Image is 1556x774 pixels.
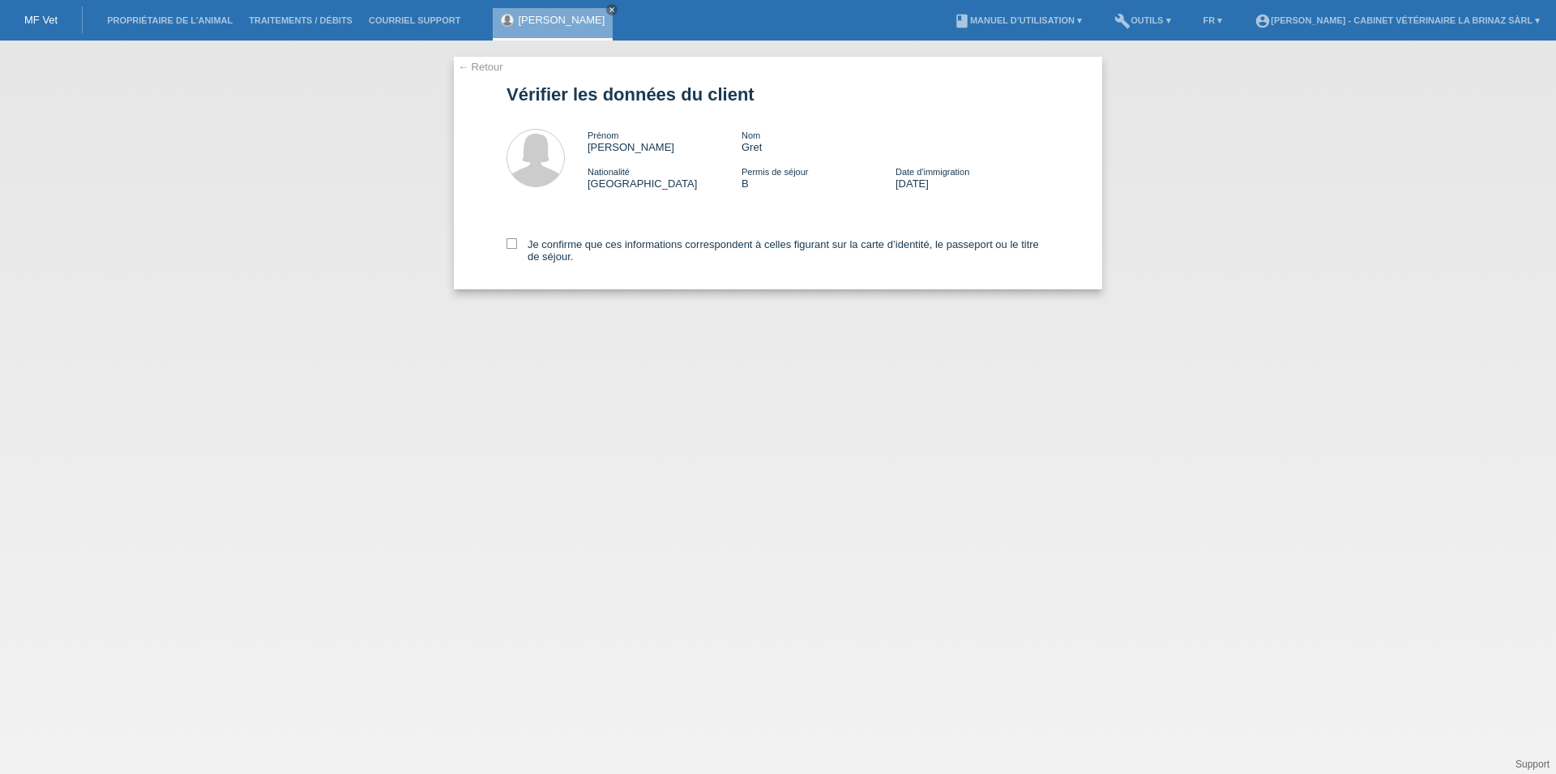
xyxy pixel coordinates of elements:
div: [GEOGRAPHIC_DATA] [588,165,742,190]
div: Gret [742,129,896,153]
a: Propriétaire de l’animal [99,15,241,25]
i: book [954,13,970,29]
i: close [608,6,616,14]
a: bookManuel d’utilisation ▾ [946,15,1090,25]
h1: Vérifier les données du client [507,84,1049,105]
span: Nom [742,130,760,140]
a: MF Vet [24,14,58,26]
span: Prénom [588,130,619,140]
span: Date d'immigration [896,167,969,177]
a: ← Retour [458,61,503,73]
a: Courriel Support [361,15,468,25]
span: Nationalité [588,167,630,177]
i: account_circle [1255,13,1271,29]
a: [PERSON_NAME] [518,14,605,26]
i: build [1114,13,1131,29]
a: account_circle[PERSON_NAME] - Cabinet Vétérinaire la Brinaz Sàrl ▾ [1246,15,1548,25]
a: Traitements / débits [241,15,361,25]
div: [PERSON_NAME] [588,129,742,153]
a: close [606,4,618,15]
a: buildOutils ▾ [1106,15,1178,25]
a: FR ▾ [1195,15,1231,25]
div: [DATE] [896,165,1049,190]
span: Permis de séjour [742,167,809,177]
label: Je confirme que ces informations correspondent à celles figurant sur la carte d’identité, le pass... [507,238,1049,263]
a: Support [1515,759,1550,770]
div: B [742,165,896,190]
